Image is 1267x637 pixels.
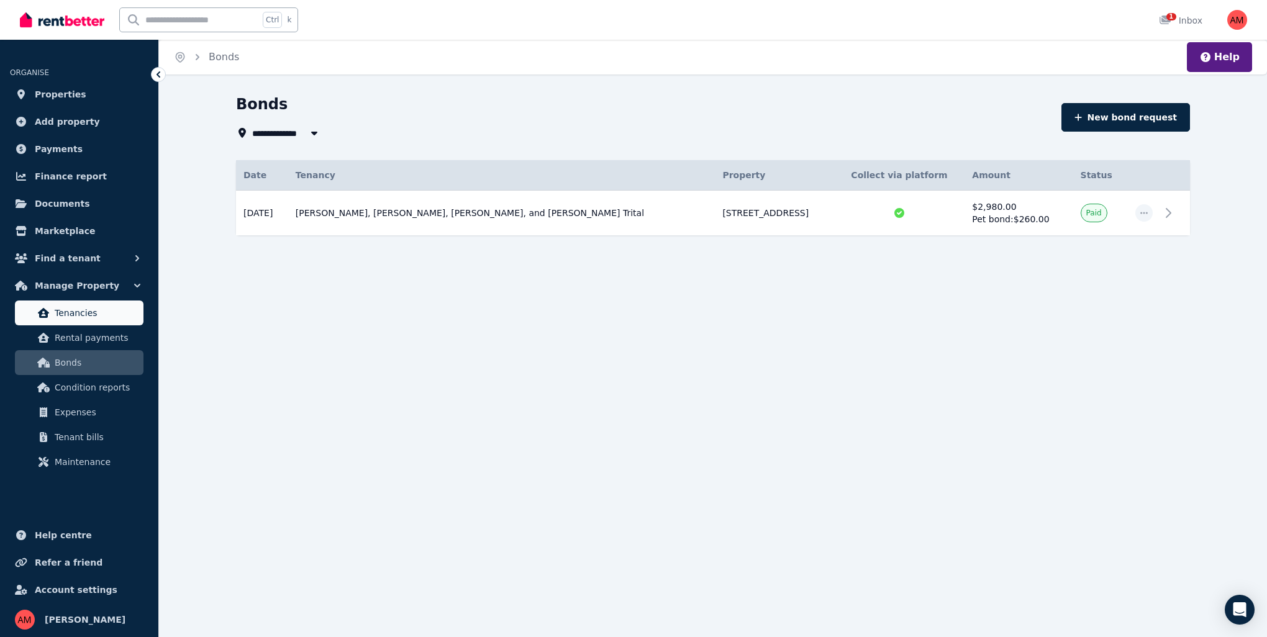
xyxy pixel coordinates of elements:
span: Payments [35,142,83,156]
span: Account settings [35,582,117,597]
a: Refer a friend [10,550,148,575]
a: Bonds [15,350,143,375]
a: Condition reports [15,375,143,400]
span: Bonds [209,50,239,65]
button: Find a tenant [10,246,148,271]
span: k [287,15,291,25]
a: Tenancies [15,300,143,325]
span: 1 [1166,13,1176,20]
a: Marketplace [10,219,148,243]
span: Tenant bills [55,430,139,445]
a: Payments [10,137,148,161]
span: Date [243,169,266,181]
span: Help centre [35,528,92,543]
th: Status [1073,160,1128,191]
a: Help centre [10,523,148,548]
th: Collect via platform [834,160,965,191]
span: Maintenance [55,454,139,469]
span: Properties [35,87,86,102]
a: Expenses [15,400,143,425]
span: ORGANISE [10,68,49,77]
span: [DATE] [243,207,273,219]
span: Add property [35,114,100,129]
a: Tenant bills [15,425,143,450]
button: Help [1199,50,1240,65]
a: Rental payments [15,325,143,350]
span: Find a tenant [35,251,101,266]
span: Finance report [35,169,107,184]
span: Condition reports [55,380,139,395]
a: Add property [10,109,148,134]
span: Rental payments [55,330,139,345]
h1: Bonds [236,94,288,114]
a: Documents [10,191,148,216]
span: Pet bond: $260.00 [972,214,1049,224]
img: Andre Muntz [1227,10,1247,30]
a: Properties [10,82,148,107]
span: Paid [1086,208,1102,218]
span: Marketplace [35,224,95,238]
div: Inbox [1159,14,1202,27]
div: Open Intercom Messenger [1225,595,1255,625]
th: Tenancy [288,160,715,191]
a: Account settings [10,577,148,602]
span: Expenses [55,405,139,420]
span: [PERSON_NAME] [45,612,125,627]
th: Amount [965,160,1073,191]
span: Ctrl [263,12,282,28]
button: New bond request [1061,103,1190,132]
button: Manage Property [10,273,148,298]
a: Finance report [10,164,148,189]
a: Maintenance [15,450,143,474]
td: [STREET_ADDRESS] [715,191,833,236]
span: Bonds [55,355,139,370]
td: [PERSON_NAME], [PERSON_NAME], [PERSON_NAME], and [PERSON_NAME] Trital [288,191,715,236]
th: Property [715,160,833,191]
span: Tenancies [55,305,139,320]
td: $2,980.00 [965,191,1073,236]
nav: Breadcrumb [159,40,254,75]
img: Andre Muntz [15,610,35,630]
span: Manage Property [35,278,119,293]
span: Documents [35,196,90,211]
span: Refer a friend [35,555,102,570]
img: RentBetter [20,11,104,29]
